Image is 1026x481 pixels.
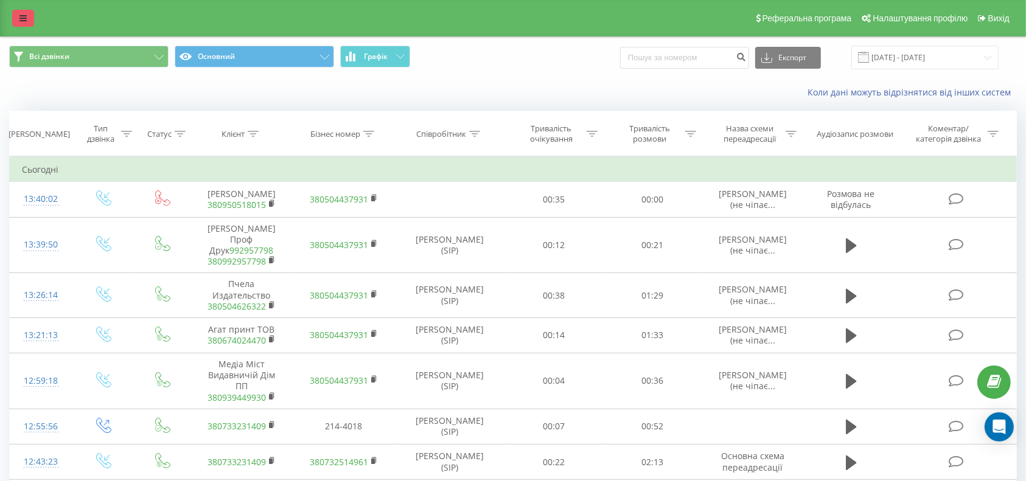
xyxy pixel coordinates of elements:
a: 380733231409 [208,420,266,432]
a: 380733231409 [208,456,266,468]
span: [PERSON_NAME] (не чіпає... [719,283,787,306]
a: Коли дані можуть відрізнятися вiд інших систем [808,86,1017,98]
td: [PERSON_NAME] (SIP) [395,217,505,273]
a: 380939449930 [208,392,266,403]
div: Коментар/категорія дзвінка [913,123,985,144]
span: Налаштування профілю [873,13,968,23]
td: 00:35 [505,182,604,217]
div: Співробітник [416,129,466,139]
a: 380504437931 [310,289,368,301]
td: Агат принт ТОВ [190,317,293,353]
button: Експорт [755,47,821,69]
div: Статус [147,129,172,139]
span: [PERSON_NAME] (не чіпає... [719,234,787,256]
div: Аудіозапис розмови [817,129,893,139]
td: 00:12 [505,217,604,273]
a: 380504626322 [208,300,266,312]
td: 00:22 [505,445,604,480]
a: 380992957798 [208,255,266,267]
div: Open Intercom Messenger [985,412,1014,441]
div: 13:39:50 [22,233,60,257]
div: Назва схеми переадресації [717,123,783,144]
button: Всі дзвінки [9,46,169,67]
td: 00:38 [505,273,604,318]
td: 00:52 [603,409,702,444]
div: 12:59:18 [22,369,60,393]
button: Графік [340,46,410,67]
a: 992957798 [229,244,273,256]
td: [PERSON_NAME] (SIP) [395,317,505,353]
td: 01:33 [603,317,702,353]
div: 12:55:56 [22,415,60,438]
span: Графік [364,52,388,61]
td: 00:07 [505,409,604,444]
span: Реферальна програма [763,13,852,23]
div: 13:40:02 [22,187,60,211]
div: Бізнес номер [310,129,360,139]
span: [PERSON_NAME] (не чіпає... [719,188,787,210]
a: 380504437931 [310,193,368,205]
span: Всі дзвінки [29,52,69,61]
div: [PERSON_NAME] [9,129,70,139]
td: 214-4018 [293,409,395,444]
span: [PERSON_NAME] (не чіпає... [719,369,787,392]
a: 380504437931 [310,375,368,386]
a: 380732514961 [310,456,368,468]
td: Пчела Издательство [190,273,293,318]
td: 02:13 [603,445,702,480]
span: Вихід [988,13,1010,23]
td: 00:36 [603,353,702,409]
td: 00:00 [603,182,702,217]
span: [PERSON_NAME] (не чіпає... [719,324,787,346]
td: Основна схема переадресації [702,445,804,480]
div: 13:26:14 [22,283,60,307]
td: [PERSON_NAME] (SIP) [395,445,505,480]
td: Медіа Міст Видавничій Дім ПП [190,353,293,409]
td: [PERSON_NAME] (SIP) [395,273,505,318]
td: [PERSON_NAME] Проф Друк [190,217,293,273]
div: Клієнт [222,129,245,139]
div: 12:43:23 [22,450,60,474]
div: Тип дзвінка [83,123,118,144]
td: 01:29 [603,273,702,318]
button: Основний [175,46,334,67]
div: Тривалість очікування [518,123,584,144]
td: [PERSON_NAME] (SIP) [395,353,505,409]
a: 380504437931 [310,329,368,341]
div: Тривалість розмови [617,123,682,144]
td: 00:21 [603,217,702,273]
td: Сьогодні [10,157,1017,182]
a: 380674024470 [208,334,266,346]
div: 13:21:13 [22,324,60,347]
span: Розмова не відбулась [828,188,875,210]
a: 380950518015 [208,199,266,210]
td: [PERSON_NAME] [190,182,293,217]
td: 00:04 [505,353,604,409]
input: Пошук за номером [620,47,749,69]
td: [PERSON_NAME] (SIP) [395,409,505,444]
a: 380504437931 [310,239,368,251]
td: 00:14 [505,317,604,353]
